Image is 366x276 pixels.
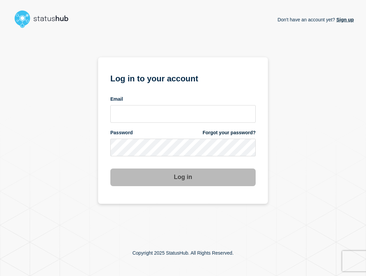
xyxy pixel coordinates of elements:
a: Sign up [335,17,354,22]
img: StatusHub logo [12,8,77,30]
input: password input [110,139,256,156]
input: email input [110,105,256,123]
p: Don't have an account yet? [277,12,354,28]
button: Log in [110,169,256,186]
span: Password [110,130,133,136]
a: Forgot your password? [203,130,256,136]
span: Email [110,96,123,102]
p: Copyright 2025 StatusHub. All Rights Reserved. [132,250,234,256]
h1: Log in to your account [110,72,256,84]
